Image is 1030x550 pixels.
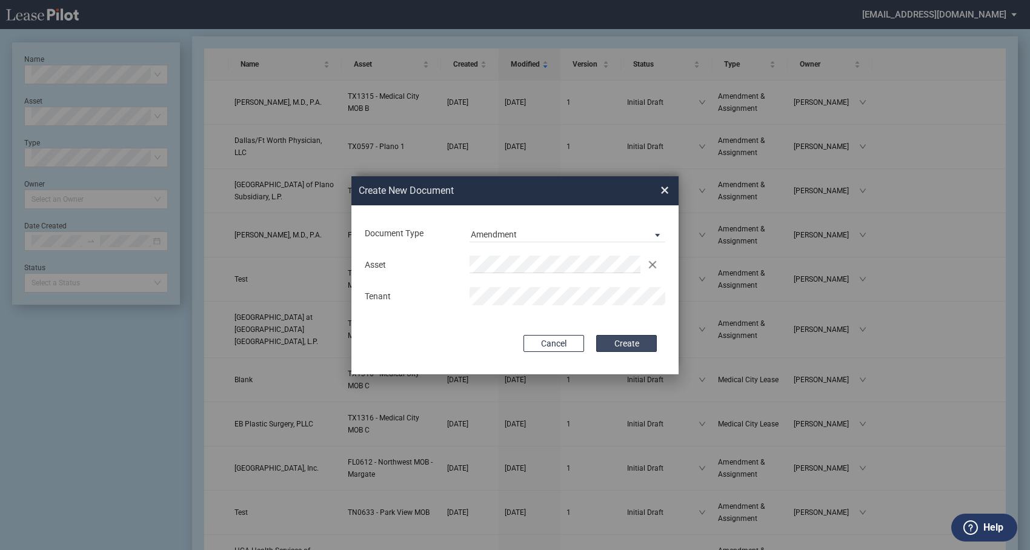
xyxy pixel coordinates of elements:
div: Document Type [357,228,462,240]
span: × [660,181,669,200]
label: Help [983,520,1003,535]
md-select: Document Type: Amendment [470,224,665,242]
h2: Create New Document [359,184,617,197]
div: Amendment [471,230,517,239]
div: Tenant [357,291,462,303]
md-dialog: Create New ... [351,176,679,375]
div: Asset [357,259,462,271]
button: Create [596,335,657,352]
button: Cancel [523,335,584,352]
